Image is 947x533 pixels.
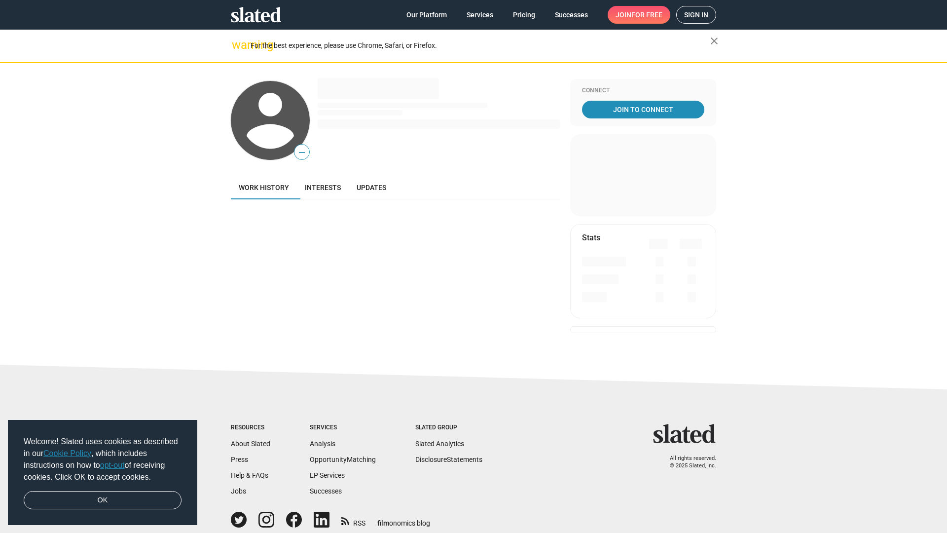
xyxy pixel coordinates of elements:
[251,39,710,52] div: For the best experience, please use Chrome, Safari, or Firefox.
[349,176,394,199] a: Updates
[305,184,341,191] span: Interests
[231,471,268,479] a: Help & FAQs
[616,6,662,24] span: Join
[24,436,182,483] span: Welcome! Slated uses cookies as described in our , which includes instructions on how to of recei...
[582,101,704,118] a: Join To Connect
[239,184,289,191] span: Work history
[415,424,482,432] div: Slated Group
[294,146,309,159] span: —
[513,6,535,24] span: Pricing
[8,420,197,526] div: cookieconsent
[505,6,543,24] a: Pricing
[310,487,342,495] a: Successes
[43,449,91,457] a: Cookie Policy
[231,487,246,495] a: Jobs
[582,87,704,95] div: Connect
[232,39,244,51] mat-icon: warning
[231,440,270,448] a: About Slated
[415,456,482,463] a: DisclosureStatements
[310,440,335,448] a: Analysis
[310,471,345,479] a: EP Services
[608,6,670,24] a: Joinfor free
[547,6,596,24] a: Successes
[399,6,455,24] a: Our Platform
[415,440,464,448] a: Slated Analytics
[377,511,430,528] a: filmonomics blog
[584,101,702,118] span: Join To Connect
[310,424,376,432] div: Services
[100,461,125,469] a: opt-out
[659,455,716,469] p: All rights reserved. © 2025 Slated, Inc.
[555,6,588,24] span: Successes
[24,491,182,510] a: dismiss cookie message
[406,6,447,24] span: Our Platform
[459,6,501,24] a: Services
[676,6,716,24] a: Sign in
[231,424,270,432] div: Resources
[631,6,662,24] span: for free
[467,6,493,24] span: Services
[231,176,297,199] a: Work history
[582,232,600,243] mat-card-title: Stats
[357,184,386,191] span: Updates
[684,6,708,23] span: Sign in
[310,456,376,463] a: OpportunityMatching
[297,176,349,199] a: Interests
[708,35,720,47] mat-icon: close
[341,513,365,528] a: RSS
[377,519,389,527] span: film
[231,456,248,463] a: Press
